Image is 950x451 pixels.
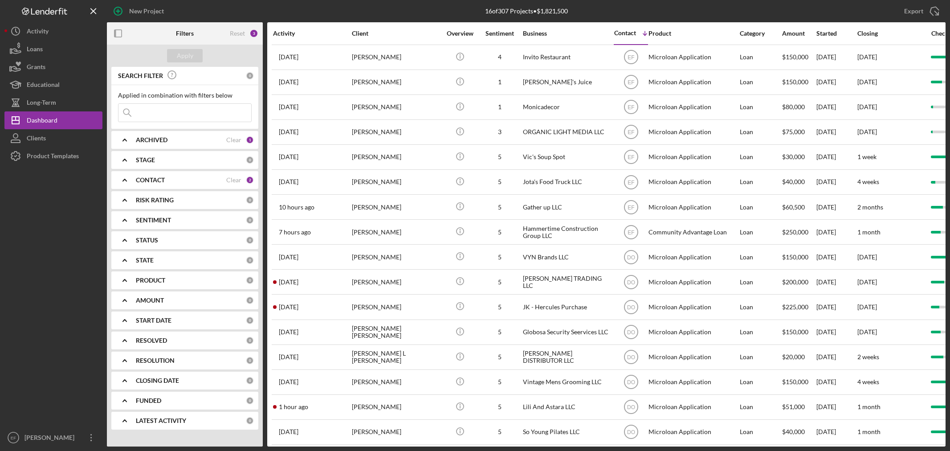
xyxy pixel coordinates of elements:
div: Microloan Application [648,245,738,269]
text: EF [628,104,634,111]
div: Business [523,30,612,37]
text: DO [627,254,635,260]
div: Jota's Food Truck LLC [523,170,612,194]
div: Loan [740,420,781,444]
text: EF [628,79,634,86]
div: Grants [27,58,45,78]
time: 2 weeks [857,353,879,361]
div: [DATE] [816,245,856,269]
div: Loan [740,120,781,144]
div: 0 [246,377,254,385]
b: STAGE [136,156,155,164]
time: 2025-05-05 16:46 [279,53,298,61]
div: Apply [177,49,193,62]
b: START DATE [136,317,171,324]
div: [DATE] [816,95,856,119]
div: Loan [740,395,781,419]
div: Client [352,30,441,37]
div: [DATE] [816,320,856,344]
div: 16 of 307 Projects • $1,821,500 [485,8,568,15]
div: $150,000 [782,70,815,94]
time: 2025-08-01 18:05 [279,178,298,185]
div: 4 [477,53,522,61]
div: [PERSON_NAME] [352,145,441,169]
b: FUNDED [136,397,161,404]
time: [DATE] [857,53,877,61]
div: $225,000 [782,295,815,319]
div: Activity [27,22,49,42]
div: [PERSON_NAME] [352,270,441,294]
div: Microloan Application [648,295,738,319]
b: RESOLVED [136,337,167,344]
div: [DATE] [816,345,856,369]
div: [DATE] [816,270,856,294]
div: $150,000 [782,370,815,394]
div: Microloan Application [648,270,738,294]
div: 0 [246,336,254,344]
b: SEARCH FILTER [118,72,163,79]
div: 0 [246,357,254,365]
div: $60,500 [782,195,815,219]
b: RESOLUTION [136,357,175,364]
time: [DATE] [857,253,877,261]
div: Loan [740,45,781,69]
time: 1 month [857,428,881,435]
div: 0 [246,417,254,425]
time: [DATE] [857,103,877,111]
b: STATUS [136,237,158,244]
div: $20,000 [782,345,815,369]
time: 2025-08-07 17:32 [279,378,298,385]
div: $150,000 [782,320,815,344]
time: 1 week [857,153,877,160]
div: [DATE] [816,395,856,419]
button: Dashboard [4,111,102,129]
b: AMOUNT [136,297,164,304]
div: Contact [614,29,636,37]
b: ARCHIVED [136,136,167,143]
div: 5 [477,178,522,185]
div: [PERSON_NAME] [352,245,441,269]
div: 0 [246,316,254,324]
text: DO [627,404,635,410]
text: DO [627,304,635,311]
div: [DATE] [816,370,856,394]
div: [DATE] [816,420,856,444]
iframe: Intercom live chat [920,412,941,433]
div: Overview [443,30,477,37]
div: Reset [230,30,245,37]
div: Loan [740,220,781,244]
time: 2025-05-15 23:01 [279,78,298,86]
div: Monicadecor [523,95,612,119]
div: Applied in combination with filters below [118,92,252,99]
div: Gather up LLC [523,195,612,219]
div: [PERSON_NAME] [352,45,441,69]
a: Activity [4,22,102,40]
div: Invito Restaurant [523,45,612,69]
div: 0 [246,397,254,405]
div: [DATE] [816,70,856,94]
div: Vic's Soup Spot [523,145,612,169]
div: 5 [477,328,522,336]
button: Export [895,2,946,20]
div: 5 [477,229,522,236]
time: 4 weeks [857,378,879,385]
div: Loan [740,295,781,319]
div: $250,000 [782,220,815,244]
button: Apply [167,49,203,62]
b: CLOSING DATE [136,377,179,384]
text: DO [627,429,635,435]
div: [PERSON_NAME] [352,70,441,94]
div: 0 [246,156,254,164]
button: Grants [4,58,102,76]
div: [PERSON_NAME] [352,95,441,119]
time: 2025-08-05 18:08 [279,428,298,435]
b: Filters [176,30,194,37]
time: [DATE] [857,303,877,311]
div: Loan [740,170,781,194]
div: [PERSON_NAME] [352,295,441,319]
div: Microloan Application [648,70,738,94]
div: Microloan Application [648,120,738,144]
div: 1 [477,78,522,86]
div: Loan [740,245,781,269]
